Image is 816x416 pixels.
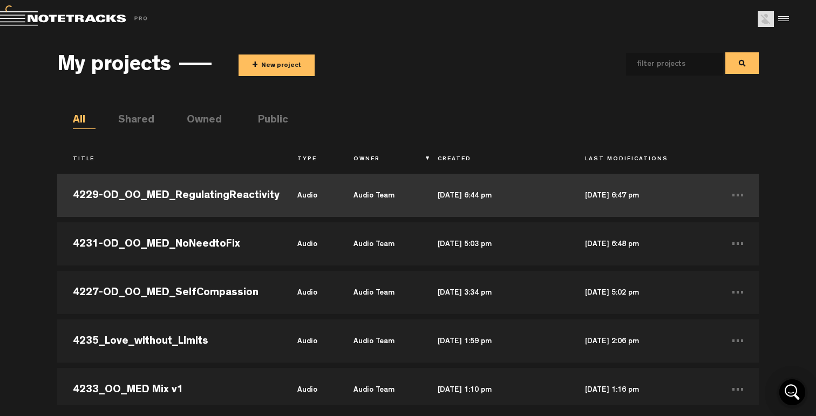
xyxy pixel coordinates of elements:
td: [DATE] 6:48 pm [569,220,717,268]
td: audio [282,365,338,414]
th: Owner [338,151,422,169]
td: Audio Team [338,220,422,268]
td: 4233_OO_MED Mix v1 [57,365,282,414]
td: [DATE] 3:34 pm [422,268,569,317]
button: +New project [239,54,315,76]
td: ... [717,317,759,365]
input: filter projects [626,53,706,76]
td: Audio Team [338,365,422,414]
td: 4231-OD_OO_MED_NoNeedtoFix [57,220,282,268]
td: 4229-OD_OO_MED_RegulatingReactivity [57,171,282,220]
li: Public [258,113,281,129]
td: audio [282,317,338,365]
td: [DATE] 6:47 pm [569,171,717,220]
img: ACg8ocLu3IjZ0q4g3Sv-67rBggf13R-7caSq40_txJsJBEcwv2RmFg=s96-c [758,11,774,27]
td: [DATE] 1:10 pm [422,365,569,414]
td: ... [717,220,759,268]
td: audio [282,171,338,220]
td: audio [282,220,338,268]
li: Owned [187,113,209,129]
td: ... [717,171,759,220]
li: Shared [118,113,141,129]
td: 4227-OD_OO_MED_SelfCompassion [57,268,282,317]
td: [DATE] 1:59 pm [422,317,569,365]
div: Open Intercom Messenger [779,379,805,405]
li: All [73,113,96,129]
td: [DATE] 1:16 pm [569,365,717,414]
td: [DATE] 6:44 pm [422,171,569,220]
td: 4235_Love_without_Limits [57,317,282,365]
span: + [252,59,258,72]
td: Audio Team [338,268,422,317]
td: ... [717,268,759,317]
td: Audio Team [338,317,422,365]
th: Title [57,151,282,169]
td: [DATE] 5:03 pm [422,220,569,268]
td: audio [282,268,338,317]
td: Audio Team [338,171,422,220]
td: ... [717,365,759,414]
td: [DATE] 5:02 pm [569,268,717,317]
th: Last Modifications [569,151,717,169]
h3: My projects [57,54,171,78]
th: Created [422,151,569,169]
td: [DATE] 2:06 pm [569,317,717,365]
th: Type [282,151,338,169]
